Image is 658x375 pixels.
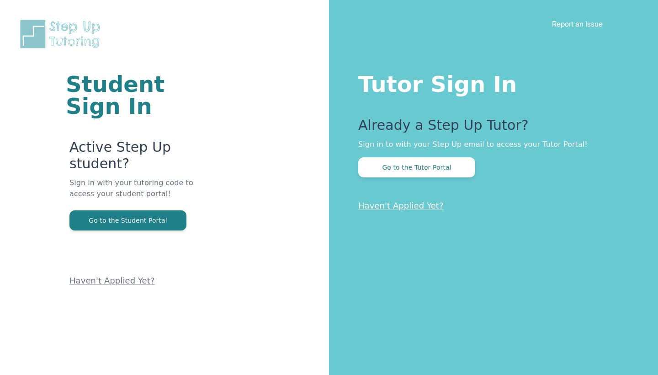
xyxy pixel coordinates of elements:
[358,163,475,171] a: Go to the Tutor Portal
[69,139,219,177] p: Active Step Up student?
[69,276,155,285] a: Haven't Applied Yet?
[358,117,621,139] p: Already a Step Up Tutor?
[66,73,219,117] h1: Student Sign In
[69,177,219,210] p: Sign in with your tutoring code to access your student portal!
[358,70,621,95] h1: Tutor Sign In
[552,19,603,28] a: Report an Issue
[69,216,186,225] a: Go to the Student Portal
[358,201,444,210] a: Haven't Applied Yet?
[358,139,621,150] p: Sign in to with your Step Up email to access your Tutor Portal!
[18,18,106,50] img: Step Up Tutoring horizontal logo
[69,210,186,230] button: Go to the Student Portal
[358,157,475,177] button: Go to the Tutor Portal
